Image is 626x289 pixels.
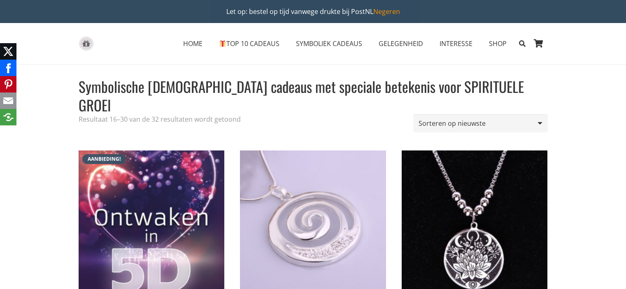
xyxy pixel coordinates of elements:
[79,37,94,51] a: gift-box-icon-grey-inspirerendwinkelen
[183,39,202,48] span: HOME
[79,77,541,114] h1: Symbolische [DEMOGRAPHIC_DATA] cadeaus met speciale betekenis voor SPIRITUELE GROEI
[370,33,431,54] a: GELEGENHEIDGELEGENHEID Menu
[440,39,472,48] span: INTERESSE
[379,39,423,48] span: GELEGENHEID
[530,23,548,64] a: Winkelwagen
[79,114,241,124] p: Resultaat 16–30 van de 32 resultaten wordt getoond
[515,33,529,54] a: Zoeken
[481,33,515,54] a: SHOPSHOP Menu
[413,114,547,133] select: Winkelbestelling
[296,39,362,48] span: SYMBOLIEK CADEAUS
[211,33,288,54] a: 🎁TOP 10 CADEAUS🎁 TOP 10 CADEAUS Menu
[288,33,370,54] a: SYMBOLIEK CADEAUSSYMBOLIEK CADEAUS Menu
[82,154,126,164] span: Aanbieding!
[489,39,507,48] span: SHOP
[175,33,211,54] a: HOMEHOME Menu
[219,40,226,47] img: 🎁
[431,33,481,54] a: INTERESSEINTERESSE Menu
[219,39,279,48] span: TOP 10 CADEAUS
[373,7,400,16] a: Negeren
